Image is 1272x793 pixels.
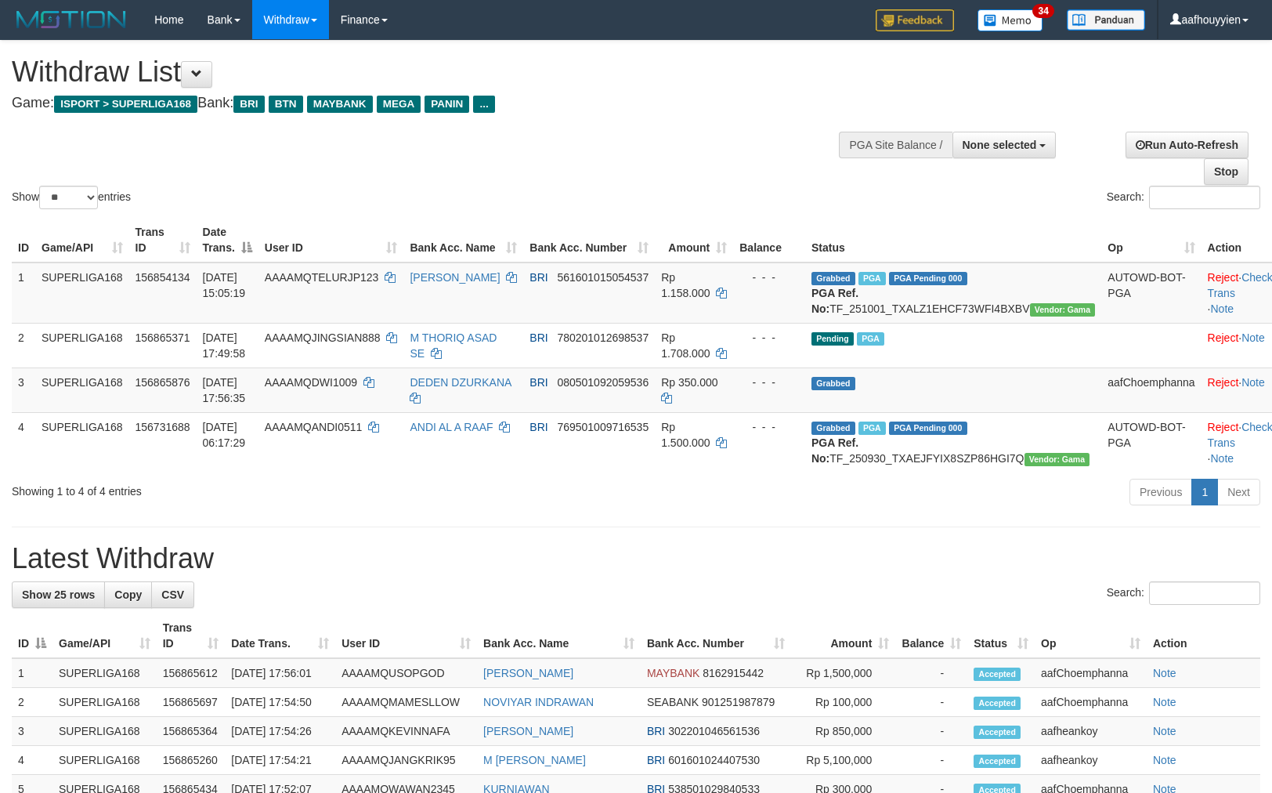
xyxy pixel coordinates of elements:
th: Balance: activate to sort column ascending [895,614,967,658]
span: SEABANK [647,696,699,708]
td: [DATE] 17:54:50 [225,688,335,717]
th: Game/API: activate to sort column ascending [35,218,129,263]
td: 156865697 [157,688,226,717]
img: panduan.png [1067,9,1145,31]
td: AAAAMQUSOPGOD [335,658,477,688]
span: Show 25 rows [22,588,95,601]
a: Note [1153,667,1176,679]
td: 2 [12,323,35,368]
span: Grabbed [811,272,855,285]
span: 156865876 [136,376,190,389]
a: Note [1211,302,1234,315]
td: 1 [12,263,35,324]
div: - - - [739,419,799,435]
td: - [895,746,967,775]
th: Balance [733,218,805,263]
span: MEGA [377,96,421,113]
span: Rp 1.500.000 [661,421,710,449]
label: Show entries [12,186,131,209]
td: [DATE] 17:54:21 [225,746,335,775]
a: ANDI AL A RAAF [410,421,493,433]
a: CSV [151,581,194,608]
span: Copy 780201012698537 to clipboard [557,331,649,344]
th: Op: activate to sort column ascending [1035,614,1147,658]
td: 3 [12,717,52,746]
span: BRI [529,271,547,284]
td: SUPERLIGA168 [35,323,129,368]
td: aafChoemphanna [1101,368,1201,412]
a: Note [1153,696,1176,708]
td: 156865612 [157,658,226,688]
td: Rp 100,000 [791,688,896,717]
td: AAAAMQMAMESLLOW [335,688,477,717]
a: [PERSON_NAME] [483,725,573,737]
a: [PERSON_NAME] [410,271,500,284]
a: Run Auto-Refresh [1126,132,1249,158]
a: DEDEN DZURKANA [410,376,511,389]
a: Note [1153,725,1176,737]
a: Reject [1208,271,1239,284]
td: SUPERLIGA168 [35,368,129,412]
span: AAAAMQTELURJP123 [265,271,379,284]
span: [DATE] 17:56:35 [203,376,246,404]
span: Grabbed [811,377,855,390]
td: aafheankoy [1035,746,1147,775]
span: 34 [1032,4,1053,18]
td: 1 [12,658,52,688]
th: Date Trans.: activate to sort column ascending [225,614,335,658]
a: [PERSON_NAME] [483,667,573,679]
span: Copy [114,588,142,601]
input: Search: [1149,581,1260,605]
span: BRI [529,421,547,433]
th: Amount: activate to sort column ascending [655,218,733,263]
span: Copy 561601015054537 to clipboard [557,271,649,284]
th: Amount: activate to sort column ascending [791,614,896,658]
th: Bank Acc. Name: activate to sort column ascending [403,218,523,263]
span: AAAAMQJINGSIAN888 [265,331,381,344]
td: aafChoemphanna [1035,658,1147,688]
th: Status [805,218,1101,263]
span: BRI [529,331,547,344]
div: Showing 1 to 4 of 4 entries [12,477,519,499]
span: Rp 350.000 [661,376,717,389]
td: - [895,658,967,688]
span: Copy 8162915442 to clipboard [703,667,764,679]
span: ... [473,96,494,113]
span: [DATE] 06:17:29 [203,421,246,449]
td: TF_251001_TXALZ1EHCF73WFI4BXBV [805,263,1101,324]
span: Accepted [974,668,1021,681]
td: AAAAMQJANGKRIK95 [335,746,477,775]
div: - - - [739,330,799,346]
td: AAAAMQKEVINNAFA [335,717,477,746]
img: MOTION_logo.png [12,8,131,31]
td: - [895,688,967,717]
span: PANIN [425,96,469,113]
a: Note [1241,331,1265,344]
a: Note [1153,754,1176,766]
span: 156731688 [136,421,190,433]
span: PGA Pending [889,272,967,285]
th: Date Trans.: activate to sort column descending [197,218,258,263]
label: Search: [1107,186,1260,209]
span: 156854134 [136,271,190,284]
select: Showentries [39,186,98,209]
span: Pending [811,332,854,346]
td: AUTOWD-BOT-PGA [1101,263,1201,324]
td: SUPERLIGA168 [35,412,129,473]
h4: Game: Bank: [12,96,833,111]
span: 156865371 [136,331,190,344]
td: 3 [12,368,35,412]
td: SUPERLIGA168 [52,658,157,688]
img: Button%20Memo.svg [977,9,1043,31]
td: [DATE] 17:56:01 [225,658,335,688]
td: Rp 5,100,000 [791,746,896,775]
b: PGA Ref. No: [811,287,858,315]
span: Copy 901251987879 to clipboard [702,696,775,708]
span: BRI [529,376,547,389]
span: Accepted [974,755,1021,768]
td: aafChoemphanna [1035,688,1147,717]
a: Copy [104,581,152,608]
span: Rp 1.708.000 [661,331,710,360]
th: Bank Acc. Number: activate to sort column ascending [523,218,655,263]
th: Action [1147,614,1260,658]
